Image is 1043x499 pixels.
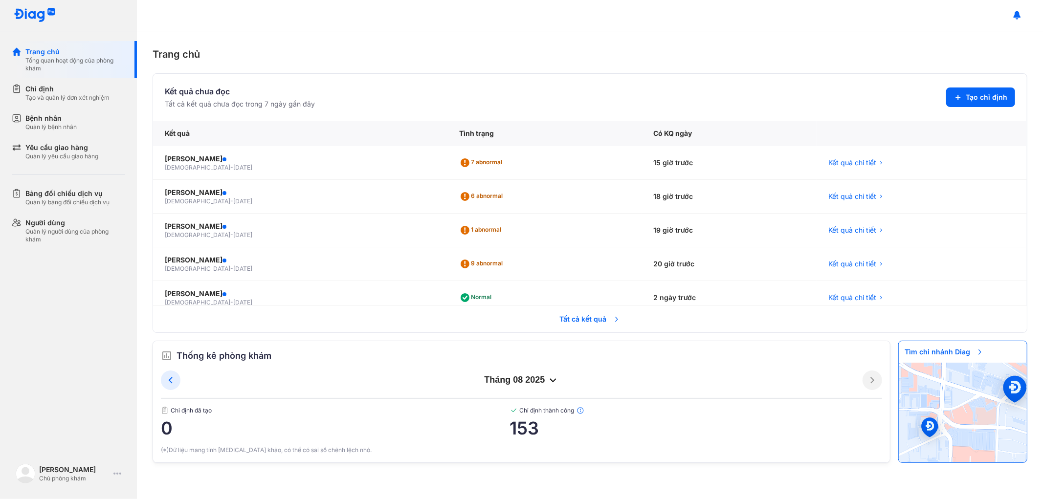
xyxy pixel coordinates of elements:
[25,57,125,72] div: Tổng quan hoạt động của phòng khám
[459,189,507,204] div: 6 abnormal
[642,247,817,281] div: 20 giờ trước
[642,180,817,214] div: 18 giờ trước
[966,92,1007,102] span: Tạo chỉ định
[230,299,233,306] span: -
[25,218,125,228] div: Người dùng
[165,154,436,164] div: [PERSON_NAME]
[25,189,110,198] div: Bảng đối chiếu dịch vụ
[642,146,817,180] div: 15 giờ trước
[642,214,817,247] div: 19 giờ trước
[39,475,110,482] div: Chủ phòng khám
[161,418,510,438] span: 0
[165,299,230,306] span: [DEMOGRAPHIC_DATA]
[165,289,436,299] div: [PERSON_NAME]
[25,94,110,102] div: Tạo và quản lý đơn xét nghiệm
[165,231,230,239] span: [DEMOGRAPHIC_DATA]
[233,197,252,205] span: [DATE]
[828,192,876,201] span: Kết quả chi tiết
[233,164,252,171] span: [DATE]
[165,197,230,205] span: [DEMOGRAPHIC_DATA]
[161,407,510,414] span: Chỉ định đã tạo
[577,407,584,414] img: info.7e716105.svg
[230,197,233,205] span: -
[165,188,436,197] div: [PERSON_NAME]
[25,84,110,94] div: Chỉ định
[510,418,883,438] span: 153
[899,341,990,363] span: Tìm chi nhánh Diag
[230,164,233,171] span: -
[510,407,518,414] img: checked-green.01cc79e0.svg
[165,255,436,265] div: [PERSON_NAME]
[459,155,506,171] div: 7 abnormal
[510,407,883,414] span: Chỉ định thành công
[828,293,876,303] span: Kết quả chi tiết
[39,465,110,475] div: [PERSON_NAME]
[153,47,1027,62] div: Trang chủ
[25,143,98,152] div: Yêu cầu giao hàng
[25,198,110,206] div: Quản lý bảng đối chiếu dịch vụ
[165,86,315,97] div: Kết quả chưa đọc
[828,225,876,235] span: Kết quả chi tiết
[459,256,507,272] div: 9 abnormal
[25,228,125,243] div: Quản lý người dùng của phòng khám
[165,164,230,171] span: [DEMOGRAPHIC_DATA]
[180,374,863,386] div: tháng 08 2025
[161,446,882,455] div: (*)Dữ liệu mang tính [MEDICAL_DATA] khảo, có thể có sai số chênh lệch nhỏ.
[165,99,315,109] div: Tất cả kết quả chưa đọc trong 7 ngày gần đây
[25,123,77,131] div: Quản lý bệnh nhân
[642,121,817,146] div: Có KQ ngày
[165,221,436,231] div: [PERSON_NAME]
[233,265,252,272] span: [DATE]
[447,121,642,146] div: Tình trạng
[554,308,626,330] span: Tất cả kết quả
[16,464,35,483] img: logo
[642,281,817,315] div: 2 ngày trước
[828,259,876,269] span: Kết quả chi tiết
[233,299,252,306] span: [DATE]
[25,113,77,123] div: Bệnh nhân
[25,152,98,160] div: Quản lý yêu cầu giao hàng
[177,349,271,363] span: Thống kê phòng khám
[828,158,876,168] span: Kết quả chi tiết
[161,350,173,362] img: order.5a6da16c.svg
[946,87,1015,107] button: Tạo chỉ định
[153,121,447,146] div: Kết quả
[459,222,505,238] div: 1 abnormal
[230,231,233,239] span: -
[25,47,125,57] div: Trang chủ
[165,265,230,272] span: [DEMOGRAPHIC_DATA]
[161,407,169,414] img: document.50c4cfd0.svg
[230,265,233,272] span: -
[14,8,56,23] img: logo
[459,290,495,305] div: Normal
[233,231,252,239] span: [DATE]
